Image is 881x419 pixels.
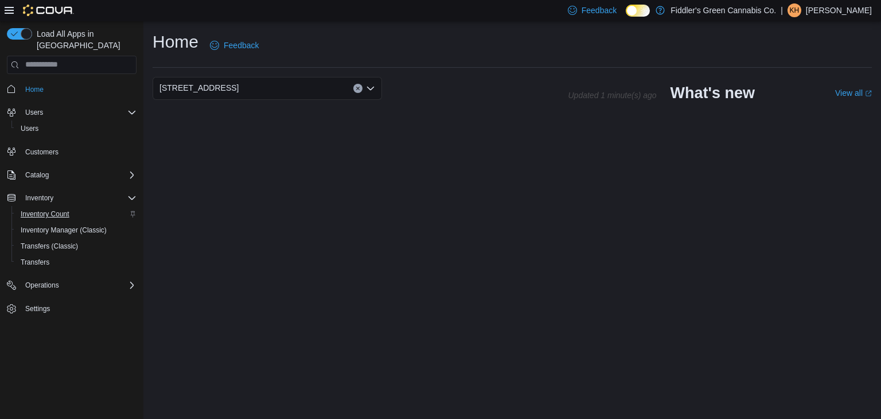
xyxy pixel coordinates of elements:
svg: External link [865,90,872,97]
a: Inventory Manager (Classic) [16,223,111,237]
span: Users [21,124,38,133]
p: Updated 1 minute(s) ago [568,91,656,100]
span: Inventory [25,193,53,203]
a: Transfers (Classic) [16,239,83,253]
span: Home [25,85,44,94]
span: Home [21,82,137,96]
span: Users [21,106,137,119]
p: Fiddler's Green Cannabis Co. [671,3,776,17]
button: Users [21,106,48,119]
a: View allExternal link [835,88,872,98]
button: Inventory [21,191,58,205]
h2: What's new [671,84,755,102]
a: Settings [21,302,54,316]
span: Transfers [21,258,49,267]
button: Open list of options [366,84,375,93]
p: | [781,3,783,17]
span: Inventory Count [21,209,69,219]
a: Inventory Count [16,207,74,221]
span: Transfers (Classic) [16,239,137,253]
button: Users [11,121,141,137]
a: Users [16,122,43,135]
img: Cova [23,5,74,16]
a: Home [21,83,48,96]
a: Transfers [16,255,54,269]
span: Users [25,108,43,117]
nav: Complex example [7,76,137,347]
button: Users [2,104,141,121]
a: Customers [21,145,63,159]
span: Feedback [582,5,617,16]
a: Feedback [205,34,263,57]
button: Operations [21,278,64,292]
h1: Home [153,30,198,53]
span: Operations [21,278,137,292]
span: Catalog [21,168,137,182]
span: Feedback [224,40,259,51]
button: Clear input [353,84,362,93]
span: Users [16,122,137,135]
span: KH [790,3,800,17]
button: Inventory Manager (Classic) [11,222,141,238]
span: Settings [21,301,137,316]
span: [STREET_ADDRESS] [159,81,239,95]
span: Transfers [16,255,137,269]
span: Catalog [25,170,49,180]
button: Home [2,81,141,98]
button: Operations [2,277,141,293]
span: Customers [21,145,137,159]
span: Customers [25,148,59,157]
span: Inventory Manager (Classic) [16,223,137,237]
span: Settings [25,304,50,313]
button: Settings [2,300,141,317]
input: Dark Mode [626,5,650,17]
span: Transfers (Classic) [21,242,78,251]
span: Operations [25,281,59,290]
p: [PERSON_NAME] [806,3,872,17]
span: Load All Apps in [GEOGRAPHIC_DATA] [32,28,137,51]
button: Catalog [21,168,53,182]
span: Inventory Count [16,207,137,221]
button: Catalog [2,167,141,183]
button: Inventory Count [11,206,141,222]
div: Kimberly Higenell [788,3,801,17]
button: Transfers [11,254,141,270]
button: Customers [2,143,141,160]
button: Transfers (Classic) [11,238,141,254]
span: Inventory [21,191,137,205]
span: Inventory Manager (Classic) [21,226,107,235]
button: Inventory [2,190,141,206]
